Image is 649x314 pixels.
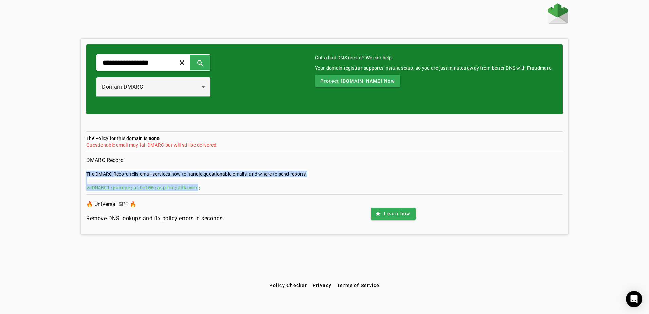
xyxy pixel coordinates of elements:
[315,75,400,87] button: Protect [DOMAIN_NAME] Now
[102,84,143,90] span: Domain DMARC
[86,184,563,191] div: v=DMARC1;p=none;pct=100;aspf=r;adkim=r;
[86,135,563,152] section: The Policy for this domain is:
[315,54,553,61] mat-card-title: Got a bad DNS record? We can help.
[337,283,380,288] span: Terms of Service
[266,279,310,292] button: Policy Checker
[149,136,160,141] strong: none
[384,210,410,217] span: Learn how
[320,77,395,84] span: Protect [DOMAIN_NAME] Now
[371,208,415,220] button: Learn how
[626,291,642,307] div: Open Intercom Messenger
[310,279,334,292] button: Privacy
[86,199,224,209] h3: 🔥 Universal SPF 🔥
[315,65,553,71] div: Your domain registrar supports instant setup, so you are just minutes away from better DNS with F...
[86,171,563,177] div: The DMARC Record tells email services how to handle questionable emails, and where to send reports
[86,142,563,149] div: Questionable email may fail DMARC but will still be delivered.
[334,279,383,292] button: Terms of Service
[548,3,568,25] a: Home
[86,214,224,223] h4: Remove DNS lookups and fix policy errors in seconds.
[269,283,307,288] span: Policy Checker
[86,156,563,165] h3: DMARC Record
[313,283,332,288] span: Privacy
[548,3,568,24] img: Fraudmarc Logo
